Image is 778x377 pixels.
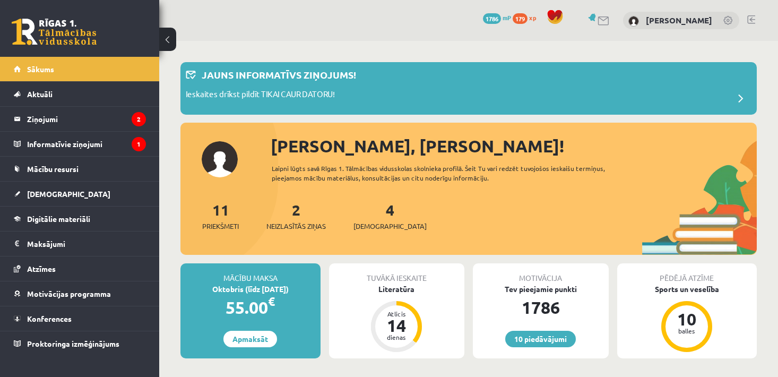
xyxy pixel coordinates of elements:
div: Oktobris (līdz [DATE]) [180,284,321,295]
span: Proktoringa izmēģinājums [27,339,119,348]
span: [DEMOGRAPHIC_DATA] [27,189,110,199]
a: Motivācijas programma [14,281,146,306]
a: Digitālie materiāli [14,207,146,231]
div: Motivācija [473,263,609,284]
a: [DEMOGRAPHIC_DATA] [14,182,146,206]
span: Mācību resursi [27,164,79,174]
a: 10 piedāvājumi [505,331,576,347]
a: Jauns informatīvs ziņojums! Ieskaites drīkst pildīt TIKAI CAUR DATORU! [186,67,751,109]
p: Ieskaites drīkst pildīt TIKAI CAUR DATORU! [186,88,335,103]
a: Aktuāli [14,82,146,106]
a: Literatūra Atlicis 14 dienas [329,284,465,354]
div: Tuvākā ieskaite [329,263,465,284]
a: Atzīmes [14,256,146,281]
a: 2Neizlasītās ziņas [266,200,326,232]
a: Mācību resursi [14,157,146,181]
div: 10 [671,311,703,328]
div: [PERSON_NAME], [PERSON_NAME]! [271,133,757,159]
div: 1786 [473,295,609,320]
a: 4[DEMOGRAPHIC_DATA] [353,200,427,232]
a: 11Priekšmeti [202,200,239,232]
div: 55.00 [180,295,321,320]
span: 1786 [483,13,501,24]
span: Neizlasītās ziņas [266,221,326,232]
img: Nikola Volka [628,16,639,27]
span: Konferences [27,314,72,323]
div: Sports un veselība [617,284,757,295]
span: Motivācijas programma [27,289,111,298]
a: Rīgas 1. Tālmācības vidusskola [12,19,97,45]
span: Atzīmes [27,264,56,273]
div: Literatūra [329,284,465,295]
span: [DEMOGRAPHIC_DATA] [353,221,427,232]
div: Tev pieejamie punkti [473,284,609,295]
span: Aktuāli [27,89,53,99]
span: 179 [513,13,528,24]
span: € [268,294,275,309]
div: dienas [381,334,412,340]
div: Mācību maksa [180,263,321,284]
div: Laipni lūgts savā Rīgas 1. Tālmācības vidusskolas skolnieka profilā. Šeit Tu vari redzēt tuvojošo... [272,164,618,183]
a: Sports un veselība 10 balles [617,284,757,354]
a: Sākums [14,57,146,81]
span: xp [529,13,536,22]
div: balles [671,328,703,334]
div: 14 [381,317,412,334]
a: Proktoringa izmēģinājums [14,331,146,356]
legend: Maksājumi [27,232,146,256]
span: Sākums [27,64,54,74]
span: mP [503,13,511,22]
legend: Ziņojumi [27,107,146,131]
i: 2 [132,112,146,126]
a: Konferences [14,306,146,331]
a: [PERSON_NAME] [646,15,712,25]
a: Ziņojumi2 [14,107,146,131]
span: Digitālie materiāli [27,214,90,224]
span: Priekšmeti [202,221,239,232]
a: Apmaksāt [223,331,277,347]
a: 179 xp [513,13,541,22]
p: Jauns informatīvs ziņojums! [202,67,356,82]
a: Maksājumi [14,232,146,256]
a: Informatīvie ziņojumi1 [14,132,146,156]
div: Pēdējā atzīme [617,263,757,284]
div: Atlicis [381,311,412,317]
legend: Informatīvie ziņojumi [27,132,146,156]
i: 1 [132,137,146,151]
a: 1786 mP [483,13,511,22]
